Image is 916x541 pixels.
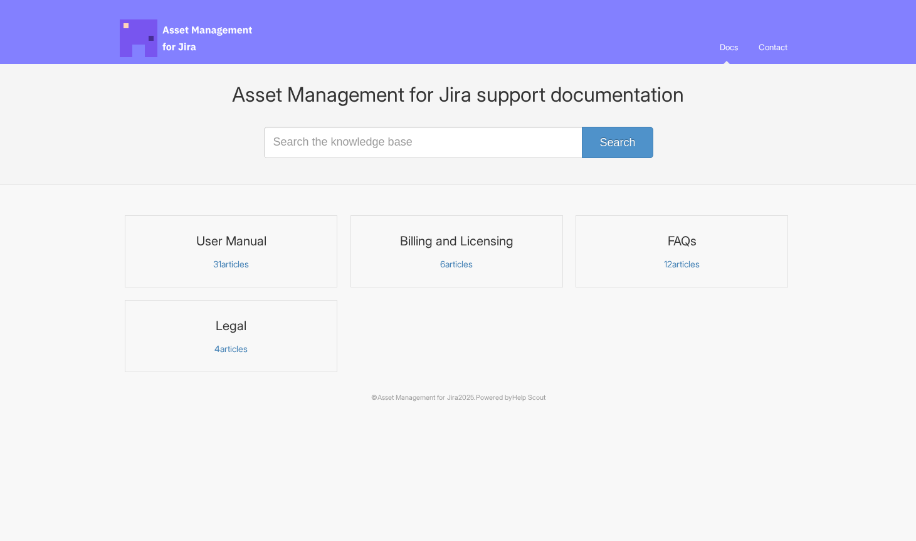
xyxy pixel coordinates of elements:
[576,215,788,287] a: FAQs 12articles
[584,259,780,270] p: articles
[264,127,653,158] input: Search the knowledge base
[749,30,797,64] a: Contact
[377,394,458,402] a: Asset Management for Jira
[476,394,545,402] span: Powered by
[125,215,337,287] a: User Manual 31articles
[359,259,555,270] p: articles
[359,233,555,249] h3: Billing and Licensing
[120,392,797,404] p: © 2025.
[120,19,254,57] span: Asset Management for Jira Docs
[664,259,672,269] span: 12
[133,233,329,249] h3: User Manual
[125,300,337,372] a: Legal 4articles
[440,259,445,269] span: 6
[512,394,545,402] a: Help Scout
[214,343,220,354] span: 4
[133,259,329,270] p: articles
[350,215,563,287] a: Billing and Licensing 6articles
[213,259,221,269] span: 31
[599,136,635,149] span: Search
[582,127,653,158] button: Search
[133,318,329,334] h3: Legal
[133,343,329,355] p: articles
[710,30,747,64] a: Docs
[584,233,780,249] h3: FAQs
